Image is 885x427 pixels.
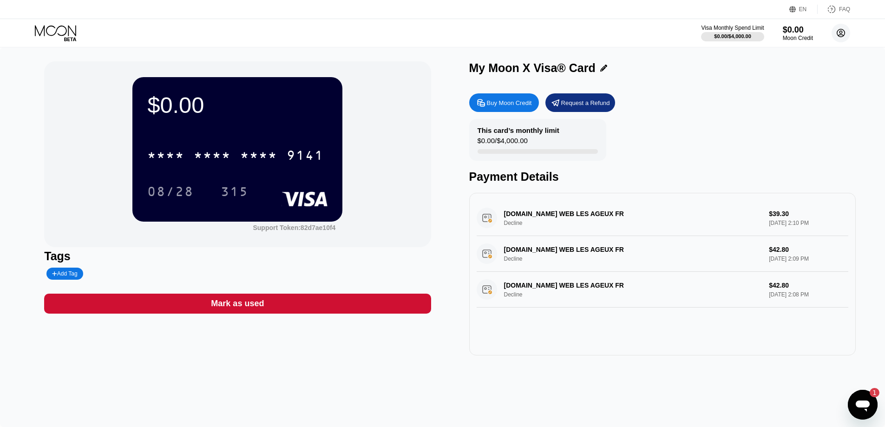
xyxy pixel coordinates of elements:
[287,149,324,164] div: 9141
[701,25,764,31] div: Visa Monthly Spend Limit
[147,92,328,118] div: $0.00
[789,5,818,14] div: EN
[714,33,751,39] div: $0.00 / $4,000.00
[861,388,879,397] iframe: Number of unread messages
[783,25,813,41] div: $0.00Moon Credit
[545,93,615,112] div: Request a Refund
[839,6,850,13] div: FAQ
[44,294,431,314] div: Mark as used
[561,99,610,107] div: Request a Refund
[701,25,764,41] div: Visa Monthly Spend Limit$0.00/$4,000.00
[140,180,201,203] div: 08/28
[818,5,850,14] div: FAQ
[253,224,335,231] div: Support Token:82d7ae10f4
[478,137,528,149] div: $0.00 / $4,000.00
[469,61,596,75] div: My Moon X Visa® Card
[469,93,539,112] div: Buy Moon Credit
[147,185,194,200] div: 08/28
[469,170,856,184] div: Payment Details
[221,185,249,200] div: 315
[211,298,264,309] div: Mark as used
[487,99,532,107] div: Buy Moon Credit
[253,224,335,231] div: Support Token: 82d7ae10f4
[52,270,77,277] div: Add Tag
[44,250,431,263] div: Tags
[848,390,878,420] iframe: Button to launch messaging window, 1 unread message
[783,25,813,35] div: $0.00
[46,268,83,280] div: Add Tag
[799,6,807,13] div: EN
[214,180,256,203] div: 315
[783,35,813,41] div: Moon Credit
[478,126,559,134] div: This card’s monthly limit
